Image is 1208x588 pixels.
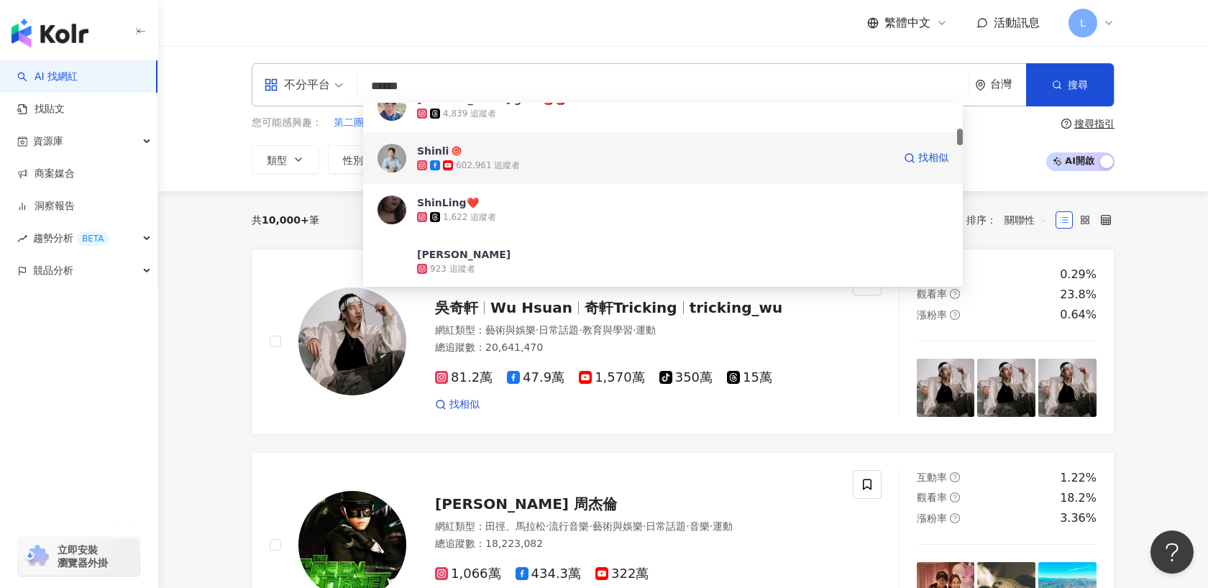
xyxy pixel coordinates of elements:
span: question-circle [1061,119,1071,129]
span: · [686,520,689,532]
span: 15萬 [727,370,772,385]
div: 總追蹤數 ： 18,223,082 [435,537,836,551]
img: KOL Avatar [377,247,406,276]
span: 您可能感興趣： [252,116,322,130]
span: 運動 [636,324,656,336]
a: 找貼文 [17,102,65,116]
span: question-circle [950,472,960,482]
div: ShinLing❤️ [417,196,479,210]
span: 10,000+ [262,214,309,226]
span: 吳奇軒 [435,299,478,316]
span: · [643,520,646,532]
span: · [579,324,582,336]
span: 找相似 [449,398,480,412]
span: 活動訊息 [994,16,1040,29]
img: logo [12,19,88,47]
span: 1,066萬 [435,566,501,582]
span: 日常話題 [646,520,686,532]
div: 網紅類型 ： [435,520,836,534]
div: 搜尋指引 [1074,118,1115,129]
span: 田徑、馬拉松 [485,520,546,532]
div: 0.64% [1060,307,1097,323]
span: question-circle [950,289,960,299]
span: 藝術與娛樂 [592,520,643,532]
span: 漲粉率 [917,309,947,321]
span: 搜尋 [1068,79,1088,91]
div: 923 追蹤者 [430,263,475,275]
span: 流行音樂 [549,520,589,532]
a: 商案媒合 [17,167,75,181]
span: question-circle [950,310,960,320]
a: 找相似 [435,398,480,412]
span: 關聯性 [1005,208,1048,231]
img: KOL Avatar [377,196,406,224]
span: 找相似 [918,151,948,165]
span: rise [17,234,27,244]
span: 奇軒Tricking [585,299,677,316]
div: 台灣 [990,78,1026,91]
span: 資源庫 [33,125,63,157]
a: 洞察報告 [17,199,75,213]
span: 日常話題 [539,324,579,336]
span: 觀看率 [917,288,947,300]
img: post-image [917,359,975,417]
span: 立即安裝 瀏覽器外掛 [58,543,108,569]
div: 排序： [966,208,1056,231]
a: 找相似 [904,144,948,173]
span: 競品分析 [33,254,73,287]
span: 觀看率 [917,492,947,503]
span: environment [975,80,986,91]
span: 互動率 [917,472,947,483]
img: chrome extension [23,545,51,568]
img: post-image [977,359,1035,417]
button: 性別 [328,145,395,174]
span: Wu Hsuan [490,299,572,316]
span: 1,570萬 [579,370,645,385]
span: · [589,520,592,532]
button: 第二團 [333,115,365,131]
button: 搜尋 [1026,63,1114,106]
span: · [546,520,549,532]
span: 音樂 [690,520,710,532]
span: 第二團 [334,116,364,130]
div: 網紅類型 ： [435,323,836,338]
span: 81.2萬 [435,370,493,385]
span: tricking_wu [690,299,783,316]
span: L [1080,15,1086,31]
div: Shinli [417,144,449,158]
div: 23.8% [1060,287,1097,303]
span: 47.9萬 [507,370,564,385]
span: 350萬 [659,370,713,385]
span: question-circle [950,513,960,523]
img: KOL Avatar [377,92,406,121]
span: · [536,324,539,336]
span: 性別 [343,155,363,166]
span: · [710,520,713,532]
div: 總追蹤數 ： 20,641,470 [435,341,836,355]
span: 藝術與娛樂 [485,324,536,336]
div: 1.22% [1060,470,1097,486]
span: [PERSON_NAME] 周杰倫 [435,495,617,513]
div: 0.29% [1060,267,1097,282]
img: KOL Avatar [377,144,406,173]
a: searchAI 找網紅 [17,70,78,84]
button: 類型 [252,145,319,174]
iframe: Help Scout Beacon - Open [1150,530,1194,574]
div: 3.36% [1060,510,1097,526]
span: 趨勢分析 [33,222,109,254]
div: [PERSON_NAME] [417,247,511,262]
span: 漲粉率 [917,513,947,524]
img: post-image [1038,359,1097,417]
span: 322萬 [595,566,649,582]
span: 教育與學習 [582,324,633,336]
div: 共 筆 [252,214,319,226]
div: 不分平台 [264,73,330,96]
span: 434.3萬 [516,566,582,582]
span: 繁體中文 [884,15,930,31]
div: 4,839 追蹤者 [443,108,496,120]
div: 602,961 追蹤者 [456,160,520,172]
span: 類型 [267,155,287,166]
a: KOL Avatar吳奇軒Wu Hsuan奇軒Trickingtricking_wu網紅類型：藝術與娛樂·日常話題·教育與學習·運動總追蹤數：20,641,47081.2萬47.9萬1,570萬... [252,249,1115,435]
span: appstore [264,78,278,92]
span: question-circle [950,492,960,502]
